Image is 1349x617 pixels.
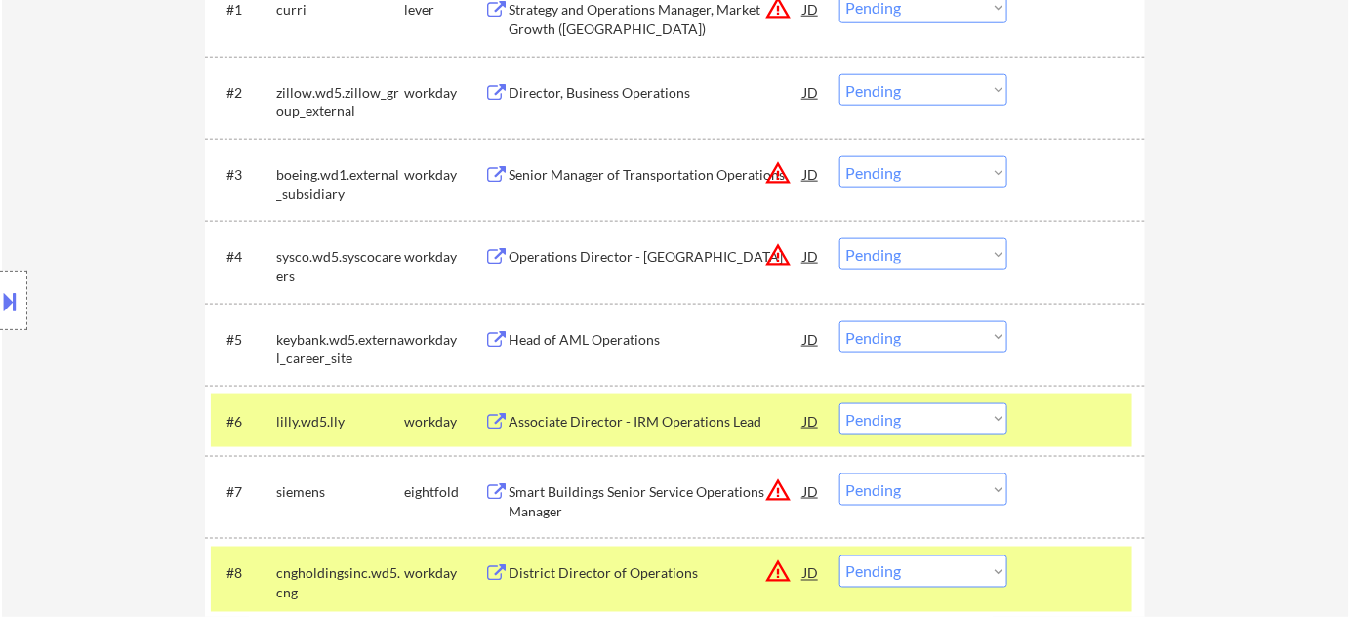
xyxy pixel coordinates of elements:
div: workday [404,165,484,185]
div: District Director of Operations [509,564,803,584]
div: eightfold [404,482,484,502]
div: JD [801,473,821,509]
div: #7 [226,482,261,502]
div: siemens [276,482,404,502]
div: JD [801,321,821,356]
div: #8 [226,564,261,584]
div: Smart Buildings Senior Service Operations Manager [509,482,803,520]
div: #2 [226,83,261,103]
div: JD [801,74,821,109]
div: workday [404,412,484,432]
div: Director, Business Operations [509,83,803,103]
div: zillow.wd5.zillow_group_external [276,83,404,121]
div: JD [801,555,821,591]
button: warning_amber [764,558,792,586]
div: Head of AML Operations [509,330,803,350]
div: workday [404,83,484,103]
div: Associate Director - IRM Operations Lead [509,412,803,432]
div: JD [801,238,821,273]
div: cngholdingsinc.wd5.cng [276,564,404,602]
div: workday [404,564,484,584]
div: JD [801,403,821,438]
div: JD [801,156,821,191]
button: warning_amber [764,476,792,504]
div: Operations Director - [GEOGRAPHIC_DATA] [509,247,803,267]
div: Senior Manager of Transportation Operations [509,165,803,185]
div: workday [404,247,484,267]
button: warning_amber [764,159,792,186]
div: workday [404,330,484,350]
button: warning_amber [764,241,792,268]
